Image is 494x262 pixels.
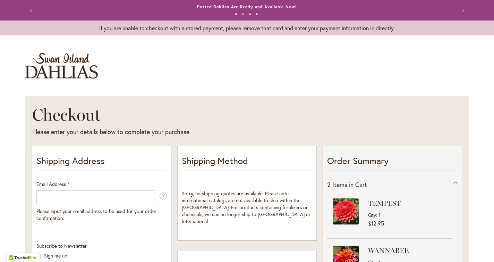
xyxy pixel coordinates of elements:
button: Next [455,3,469,17]
span: Qty [368,212,376,218]
span: Subscribe to Newsletter [36,243,87,249]
button: Previous [25,3,39,17]
iframe: Launch Accessibility Center [5,237,25,257]
strong: TEMPEST [368,198,451,208]
span: $12.95 [368,220,384,227]
span: Items in Cart [332,180,367,189]
span: Sorry, no shipping quotes are available. Please note, international catalogs are not available to... [182,190,310,224]
img: TEMPEST [333,198,359,224]
a: store logo [25,53,98,79]
p: Order Summary [327,154,458,171]
span: 1 [378,212,381,218]
strong: WANNABEE [368,246,451,255]
button: 3 of 4 [249,13,251,15]
h1: Checkout [32,104,337,125]
span: 2 [327,180,331,189]
p: Shipping Address [36,154,167,171]
div: Please enter your details below to complete your purchase [32,128,337,137]
p: Shipping Method [182,154,312,171]
label: Sign me up! [44,252,69,259]
a: Potted Dahlias Are Ready and Available Now! [197,4,297,9]
button: 1 of 4 [235,13,237,15]
p: If you are unable to checkout with a stored payment, please remove that card and enter your payme... [25,24,469,32]
span: Please input your email address to be used for your order confirmation. [36,208,156,221]
button: 4 of 4 [256,13,258,15]
button: 2 of 4 [242,13,244,15]
span: Email Address [36,181,66,187]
